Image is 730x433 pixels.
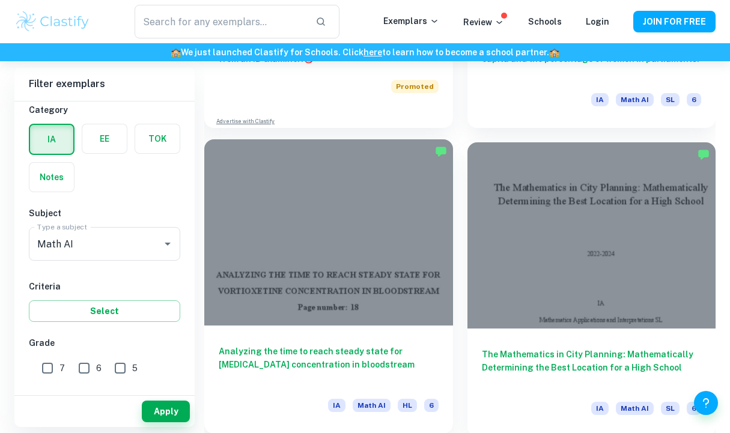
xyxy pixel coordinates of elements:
span: Math AI [616,93,654,106]
span: IA [328,399,345,412]
h6: Filter exemplars [14,67,195,101]
span: 6 [424,399,439,412]
button: Help and Feedback [694,391,718,415]
p: Review [463,16,504,29]
h6: The Mathematics in City Planning: Mathematically Determining the Best Location for a High School [482,348,702,387]
span: HL [398,399,417,412]
label: Type a subject [37,222,87,232]
h6: Criteria [29,280,180,293]
span: 1 [169,390,172,403]
img: Marked [698,148,710,160]
span: 🏫 [549,47,559,57]
button: TOK [135,124,180,153]
span: 2 [133,390,138,403]
h6: Analyzing the time to reach steady state for [MEDICAL_DATA] concentration in bloodstream [219,345,439,384]
span: 🏫 [171,47,181,57]
img: Marked [435,145,447,157]
input: Search for any exemplars... [135,5,306,38]
span: 7 [59,362,65,375]
h6: Category [29,103,180,117]
a: here [363,47,382,57]
button: Apply [142,401,190,422]
span: Math AI [616,402,654,415]
span: 6 [687,93,701,106]
button: EE [82,124,127,153]
span: Promoted [391,80,439,93]
h6: Subject [29,207,180,220]
button: IA [30,125,73,154]
h6: Grade [29,336,180,350]
img: Clastify logo [14,10,91,34]
span: 3 [97,390,102,403]
h6: We just launched Clastify for Schools. Click to learn how to become a school partner. [2,46,728,59]
span: SL [661,93,680,106]
span: 6 [687,402,701,415]
span: Math AI [353,399,391,412]
button: Select [29,300,180,322]
button: Notes [29,163,74,192]
a: Login [586,17,609,26]
span: 6 [96,362,102,375]
button: Open [159,235,176,252]
a: Advertise with Clastify [216,117,275,126]
span: SL [661,402,680,415]
span: 5 [132,362,138,375]
span: IA [591,93,609,106]
p: Exemplars [383,14,439,28]
span: IA [591,402,609,415]
button: JOIN FOR FREE [633,11,716,32]
span: 4 [59,390,65,403]
a: Schools [528,17,562,26]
